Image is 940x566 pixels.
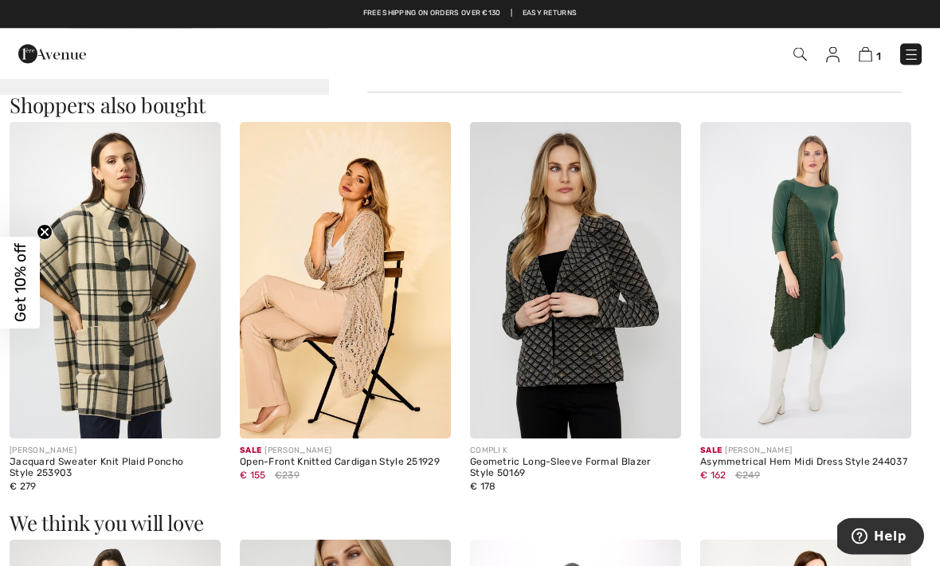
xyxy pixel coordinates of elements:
[240,458,451,469] div: Open-Front Knitted Cardigan Style 251929
[859,47,872,62] img: Shopping Bag
[363,8,501,19] a: Free shipping on orders over €130
[470,123,681,440] img: Geometric Long-Sleeve Formal Blazer Style 50169
[10,458,221,480] div: Jacquard Sweater Knit Plaid Poncho Style 253903
[735,469,760,483] span: €249
[10,513,930,534] h3: We think you will love
[700,470,727,481] span: € 162
[859,45,881,64] a: 1
[523,8,578,19] a: Easy Returns
[903,47,919,63] img: Menu
[240,446,451,458] div: [PERSON_NAME]
[826,47,840,63] img: My Info
[876,50,881,62] span: 1
[18,38,86,70] img: 1ère Avenue
[240,470,266,481] span: € 155
[700,446,911,458] div: [PERSON_NAME]
[240,123,451,440] img: Open-Front Knitted Cardigan Style 251929
[10,481,37,493] span: € 279
[700,458,911,469] div: Asymmetrical Hem Midi Dress Style 244037
[10,446,221,458] div: [PERSON_NAME]
[511,8,512,19] span: |
[793,48,807,61] img: Search
[837,518,924,558] iframe: Opens a widget where you can find more information
[700,446,722,456] span: Sale
[470,458,681,480] div: Geometric Long-Sleeve Formal Blazer Style 50169
[700,123,911,440] img: Asymmetrical Hem Midi Dress Style 244037
[18,45,86,61] a: 1ère Avenue
[240,446,261,456] span: Sale
[10,123,221,440] img: Jacquard Sweater Knit Plaid Poncho Style 253903
[37,225,53,241] button: Close teaser
[10,96,930,116] h3: Shoppers also bought
[275,469,300,483] span: €239
[11,244,29,323] span: Get 10% off
[470,481,496,493] span: € 178
[470,446,681,458] div: COMPLI K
